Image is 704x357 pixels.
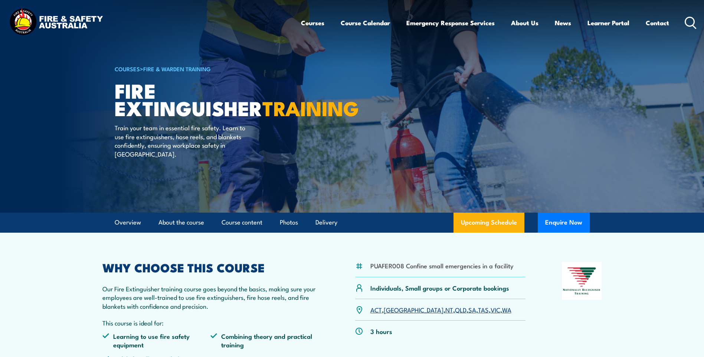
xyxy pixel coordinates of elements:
a: SA [468,305,476,314]
a: Course Calendar [341,13,390,33]
a: Courses [301,13,324,33]
a: NT [445,305,453,314]
button: Enquire Now [538,213,590,233]
a: Course content [222,213,262,232]
h2: WHY CHOOSE THIS COURSE [102,262,319,272]
a: About Us [511,13,538,33]
p: , , , , , , , [370,305,511,314]
a: VIC [491,305,500,314]
a: [GEOGRAPHIC_DATA] [384,305,443,314]
a: Emergency Response Services [406,13,495,33]
strong: TRAINING [262,92,359,123]
a: Contact [646,13,669,33]
p: Train your team in essential fire safety. Learn to use fire extinguishers, hose reels, and blanke... [115,123,250,158]
a: TAS [478,305,489,314]
a: COURSES [115,65,140,73]
img: Nationally Recognised Training logo. [562,262,602,300]
li: PUAFER008 Confine small emergencies in a facility [370,261,514,270]
li: Combining theory and practical training [210,332,319,349]
p: Our Fire Extinguisher training course goes beyond the basics, making sure your employees are well... [102,284,319,310]
a: Learner Portal [587,13,629,33]
p: This course is ideal for: [102,318,319,327]
a: News [555,13,571,33]
p: 3 hours [370,327,392,335]
a: About the course [158,213,204,232]
li: Learning to use fire safety equipment [102,332,211,349]
a: Fire & Warden Training [143,65,211,73]
a: Photos [280,213,298,232]
a: QLD [455,305,466,314]
a: ACT [370,305,382,314]
a: Upcoming Schedule [453,213,524,233]
a: Overview [115,213,141,232]
a: Delivery [315,213,337,232]
h1: Fire Extinguisher [115,82,298,116]
p: Individuals, Small groups or Corporate bookings [370,284,509,292]
a: WA [502,305,511,314]
h6: > [115,64,298,73]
